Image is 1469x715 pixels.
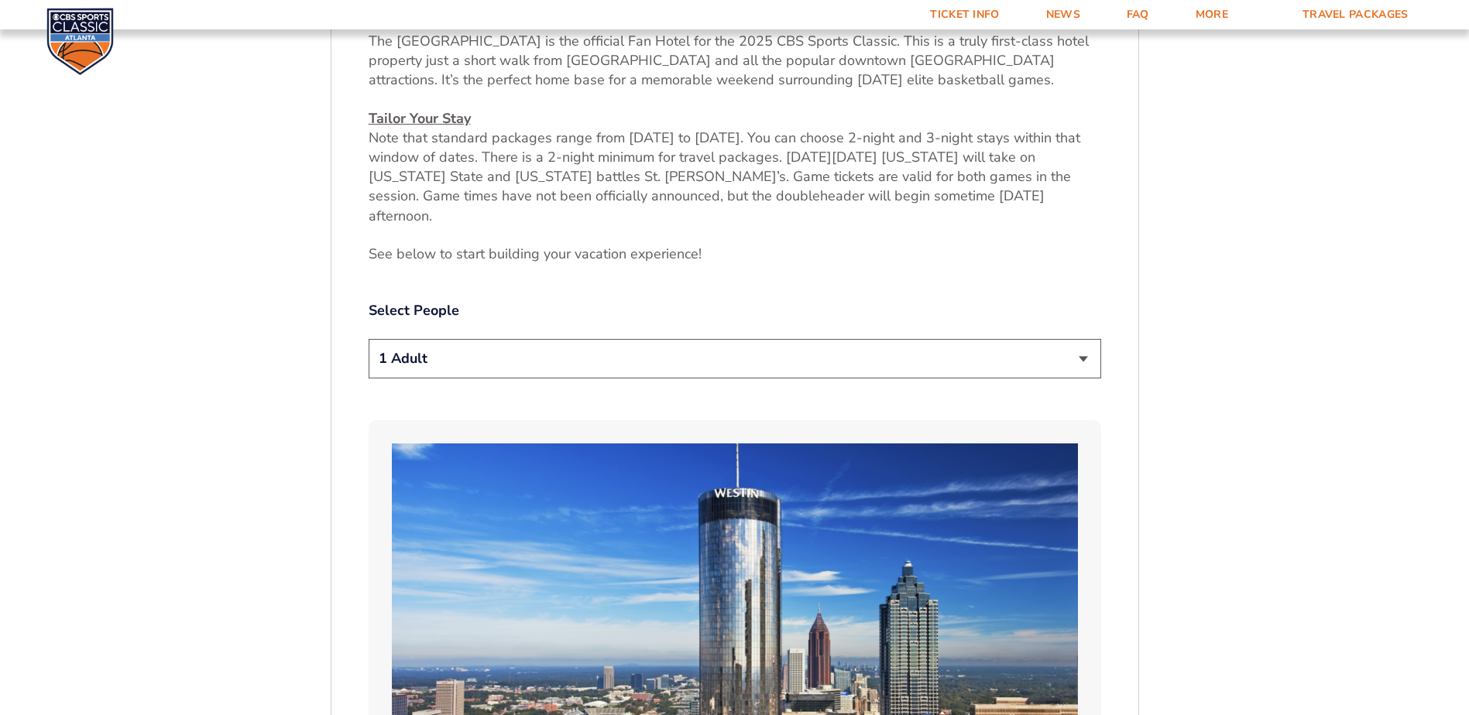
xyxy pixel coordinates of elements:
[369,301,1101,320] label: Select People
[369,109,1101,226] p: Note that standard packages range from [DATE] to [DATE]. You can choose 2-night and 3-night stays...
[46,8,114,75] img: CBS Sports Classic
[369,12,1101,91] p: The [GEOGRAPHIC_DATA] is the official Fan Hotel for the 2025 CBS Sports Classic. This is a truly ...
[369,109,471,128] u: Tailor Your Stay
[369,12,405,31] u: Hotel
[369,245,1101,264] p: See below to start building your vacation experience!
